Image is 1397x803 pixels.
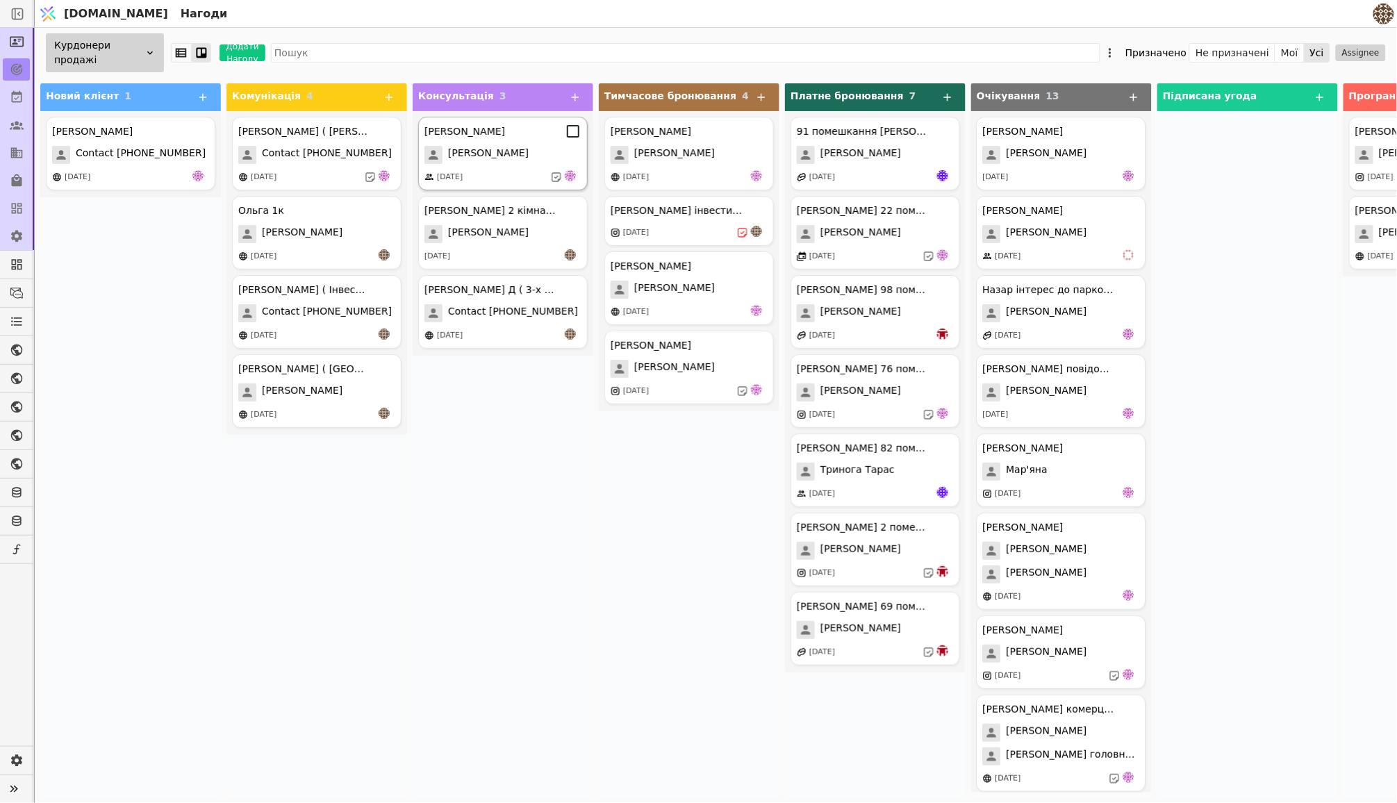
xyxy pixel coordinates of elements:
[424,251,450,263] div: [DATE]
[977,433,1146,507] div: [PERSON_NAME]Мар'яна[DATE]de
[977,615,1146,689] div: [PERSON_NAME][PERSON_NAME][DATE]de
[611,172,620,182] img: online-store.svg
[791,275,960,349] div: [PERSON_NAME] 98 помешкання [PERSON_NAME][PERSON_NAME][DATE]bo
[977,275,1146,349] div: Назар інтерес до паркомісць[PERSON_NAME][DATE]de
[448,146,529,164] span: [PERSON_NAME]
[937,487,948,498] img: Яр
[565,170,576,181] img: de
[983,592,993,602] img: online-store.svg
[797,362,929,376] div: [PERSON_NAME] 76 помешкання [PERSON_NAME]
[820,463,895,481] span: Тринога Тарас
[623,172,649,183] div: [DATE]
[983,283,1115,297] div: Назар інтерес до паркомісць
[76,146,206,164] span: Contact [PHONE_NUMBER]
[418,117,588,190] div: [PERSON_NAME][PERSON_NAME][DATE]de
[909,90,916,101] span: 7
[1305,43,1330,63] button: Усі
[977,196,1146,270] div: [PERSON_NAME][PERSON_NAME][DATE]vi
[820,146,901,164] span: [PERSON_NAME]
[1368,172,1394,183] div: [DATE]
[983,172,1009,183] div: [DATE]
[820,225,901,243] span: [PERSON_NAME]
[46,90,119,101] span: Новий клієнт
[742,90,749,101] span: 4
[791,354,960,428] div: [PERSON_NAME] 76 помешкання [PERSON_NAME][PERSON_NAME][DATE]de
[604,90,736,101] span: Тимчасове бронювання
[238,331,248,340] img: online-store.svg
[1123,329,1134,340] img: de
[379,329,390,340] img: an
[604,251,774,325] div: [PERSON_NAME][PERSON_NAME][DATE]de
[1123,487,1134,498] img: de
[238,204,284,218] div: Ольга 1к
[1007,645,1087,663] span: [PERSON_NAME]
[1007,747,1140,765] span: [PERSON_NAME] головний номер
[35,1,175,27] a: [DOMAIN_NAME]
[611,386,620,396] img: instagram.svg
[983,124,1064,139] div: [PERSON_NAME]
[797,410,807,420] img: instagram.svg
[1163,90,1257,101] span: Підписана угода
[238,283,370,297] div: [PERSON_NAME] ( Інвестиція )
[52,172,62,182] img: online-store.svg
[623,306,649,318] div: [DATE]
[791,513,960,586] div: [PERSON_NAME] 2 помешкання [PERSON_NAME][PERSON_NAME][DATE]bo
[611,338,691,353] div: [PERSON_NAME]
[797,599,929,614] div: [PERSON_NAME] 69 помешкання [PERSON_NAME]
[52,124,133,139] div: [PERSON_NAME]
[634,360,715,378] span: [PERSON_NAME]
[820,383,901,401] span: [PERSON_NAME]
[437,330,463,342] div: [DATE]
[983,702,1115,717] div: [PERSON_NAME] комерція Курдонери
[1007,304,1087,322] span: [PERSON_NAME]
[995,773,1021,785] div: [DATE]
[424,204,556,218] div: [PERSON_NAME] 2 кімнатна і одно
[1007,542,1087,560] span: [PERSON_NAME]
[38,1,58,27] img: Logo
[418,275,588,349] div: [PERSON_NAME] Д ( 3-х к )Contact [PHONE_NUMBER][DATE]an
[937,249,948,260] img: de
[251,172,276,183] div: [DATE]
[797,251,807,261] img: events.svg
[751,305,762,316] img: de
[424,124,505,139] div: [PERSON_NAME]
[791,592,960,665] div: [PERSON_NAME] 69 помешкання [PERSON_NAME][PERSON_NAME][DATE]bo
[809,647,835,659] div: [DATE]
[262,304,392,322] span: Contact [PHONE_NUMBER]
[379,249,390,260] img: an
[238,172,248,182] img: online-store.svg
[995,251,1021,263] div: [DATE]
[995,330,1021,342] div: [DATE]
[809,172,835,183] div: [DATE]
[1123,772,1134,783] img: de
[232,354,402,428] div: [PERSON_NAME] ( [GEOGRAPHIC_DATA] )[PERSON_NAME][DATE]an
[251,409,276,421] div: [DATE]
[983,362,1115,376] div: [PERSON_NAME] повідомити коли будуть в продажі паркомісця
[797,172,807,182] img: affiliate-program.svg
[983,251,993,261] img: people.svg
[565,249,576,260] img: an
[262,146,392,164] span: Contact [PHONE_NUMBER]
[251,251,276,263] div: [DATE]
[611,228,620,238] img: instagram.svg
[306,90,313,101] span: 4
[1123,249,1134,260] img: vi
[1046,90,1059,101] span: 13
[262,225,342,243] span: [PERSON_NAME]
[983,671,993,681] img: instagram.svg
[46,117,215,190] div: [PERSON_NAME]Contact [PHONE_NUMBER][DATE]de
[232,196,402,270] div: Ольга 1к[PERSON_NAME][DATE]an
[232,117,402,190] div: [PERSON_NAME] ( [PERSON_NAME] у покупці квартири )Contact [PHONE_NUMBER][DATE]de
[611,124,691,139] div: [PERSON_NAME]
[611,259,691,274] div: [PERSON_NAME]
[251,330,276,342] div: [DATE]
[820,621,901,639] span: [PERSON_NAME]
[634,146,715,164] span: [PERSON_NAME]
[983,441,1064,456] div: [PERSON_NAME]
[1123,590,1134,601] img: de
[977,117,1146,190] div: [PERSON_NAME][PERSON_NAME][DATE]de
[1007,225,1087,243] span: [PERSON_NAME]
[1336,44,1386,61] button: Assignee
[977,90,1041,101] span: Очікування
[64,6,168,22] span: [DOMAIN_NAME]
